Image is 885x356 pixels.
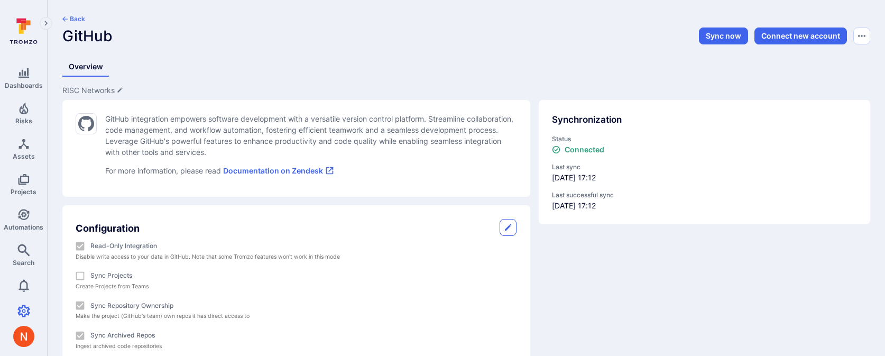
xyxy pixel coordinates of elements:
[90,301,173,311] label: Sync repository ownership
[13,152,35,160] span: Assets
[62,27,113,45] span: GitHub
[62,15,85,23] button: Back
[62,57,109,77] a: Overview
[105,113,517,158] p: GitHub integration empowers software development with a versatile version control platform. Strea...
[90,271,132,280] label: Sync Projects
[552,162,857,172] span: Last sync
[552,190,857,211] div: [DATE] 17:12
[552,145,604,154] div: Connected
[11,188,36,196] span: Projects
[15,117,32,125] span: Risks
[42,19,50,28] i: Expand navigation menu
[62,57,870,77] div: Integrations tabs
[13,326,34,347] img: ACg8ocIprwjrgDQnDsNSk9Ghn5p5-B8DpAKWoJ5Gi9syOE4K59tr4Q=s96-c
[552,134,857,144] span: Status
[552,134,857,155] div: status
[853,28,870,44] button: Options menu
[105,165,517,176] p: For more information, please read
[62,85,123,96] span: Edit description
[76,312,517,321] p: Make the project (GitHub's team) own repos it has direct access to
[754,28,847,44] button: Connect new account
[13,326,34,347] div: Neeren Patki
[552,113,857,127] div: Synchronization
[76,252,517,261] p: Disable write access to your data in GitHub. Note that some Tromzo features won't work in this mode
[90,331,155,340] label: Sync Archived Repos
[76,342,517,351] p: Ingest archived code repositories
[223,166,334,175] a: Documentation on Zendesk
[4,223,43,231] span: Automations
[76,282,517,291] p: Create Projects from Teams
[552,162,857,183] div: [DATE] 17:12
[699,28,748,44] button: Sync now
[13,259,34,267] span: Search
[5,81,43,89] span: Dashboards
[552,190,857,200] span: Last successful sync
[76,221,140,235] h2: Configuration
[40,17,52,30] button: Expand navigation menu
[90,241,157,251] label: Read-only integration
